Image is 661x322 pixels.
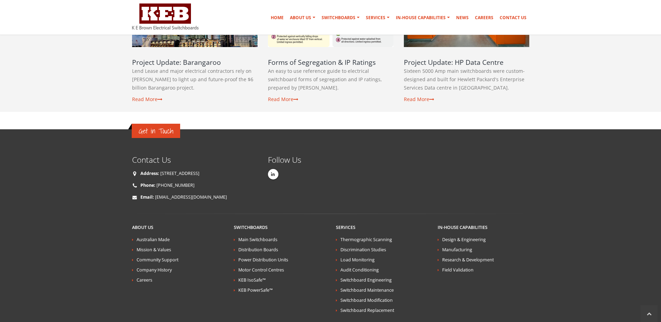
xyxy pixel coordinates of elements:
a: [EMAIL_ADDRESS][DOMAIN_NAME] [155,194,227,200]
a: Switchboard Maintenance [340,287,394,293]
a: [STREET_ADDRESS] [160,170,199,176]
a: In-house Capabilities [393,11,453,25]
a: Manufacturing [442,247,472,253]
a: News [453,11,471,25]
a: Distribution Boards [238,247,278,253]
a: Switchboards [234,224,268,230]
a: Thermographic Scanning [340,237,392,243]
a: About Us [132,224,153,230]
a: Contact Us [497,11,529,25]
a: Community Support [137,257,178,263]
a: Project Update: HP Data Centre [404,58,504,67]
a: [PHONE_NUMBER] [156,182,194,188]
strong: Email: [140,194,154,200]
a: Discrimination Studies [340,247,386,253]
a: Motor Control Centres [238,267,284,273]
a: Mission & Values [137,247,171,253]
a: KEB PowerSafe™ [238,287,273,293]
a: Field Validation [442,267,474,273]
a: Main Switchboards [238,237,277,243]
h4: Follow Us [268,155,325,164]
a: KEB IsoSafe™ [238,277,266,283]
a: Project Update: Barangaroo [132,58,221,67]
p: Lend Lease and major electrical contractors rely on [PERSON_NAME] to light up and future-proof th... [132,67,258,92]
p: Sixteen 5000 Amp main switchboards were custom-designed and built for Hewlett Packard's Enterpris... [404,67,529,92]
a: Load Monitoring [340,257,375,263]
a: Switchboards [319,11,362,25]
a: In-house Capabilities [438,224,487,230]
a: Read More [268,96,298,102]
a: Services [336,224,355,230]
a: Careers [137,277,152,283]
a: Power Distribution Units [238,257,288,263]
img: K E Brown Electrical Switchboards [132,3,199,30]
a: Company History [137,267,172,273]
a: Home [268,11,286,25]
span: Get in Touch [139,125,173,137]
a: Careers [472,11,496,25]
a: Audit Conditioning [340,267,379,273]
a: About Us [287,11,318,25]
a: Switchboard Replacement [340,307,394,313]
a: Services [363,11,392,25]
strong: Phone: [140,182,155,188]
a: Read More [404,96,434,102]
a: Design & Engineering [442,237,486,243]
h4: Contact Us [132,155,258,164]
a: Research & Development [442,257,494,263]
a: Australian Made [137,237,170,243]
p: An easy to use reference guide to electrical switchboard forms of segregation and IP ratings, pre... [268,67,393,92]
a: Switchboard Engineering [340,277,392,283]
strong: Address: [140,170,159,176]
a: Linkedin [268,169,278,179]
a: Forms of Segregation & IP Ratings [268,58,376,67]
a: Read More [132,96,162,102]
a: Switchboard Modification [340,297,393,303]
